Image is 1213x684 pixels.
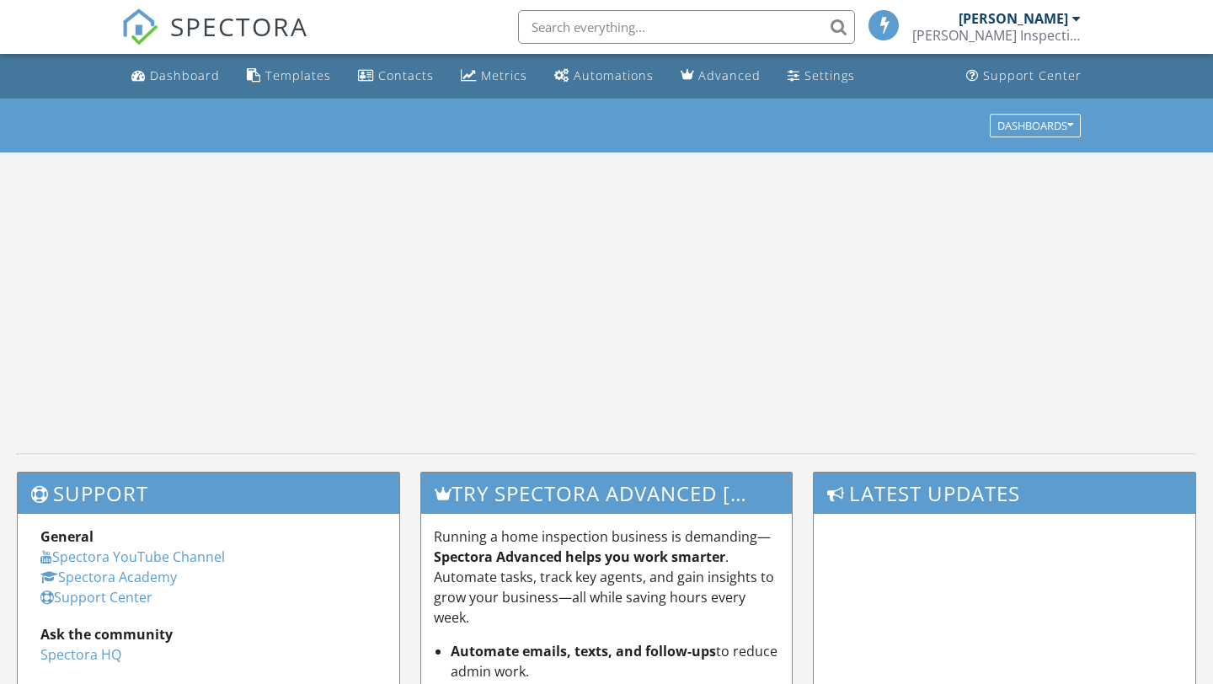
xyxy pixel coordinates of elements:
[451,642,716,660] strong: Automate emails, texts, and follow-ups
[781,61,862,92] a: Settings
[351,61,441,92] a: Contacts
[912,27,1081,44] div: Chadwick Inspection Services, LLC
[121,23,308,58] a: SPECTORA
[698,67,761,83] div: Advanced
[240,61,338,92] a: Templates
[548,61,660,92] a: Automations (Basic)
[518,10,855,44] input: Search everything...
[454,61,534,92] a: Metrics
[40,624,377,644] div: Ask the community
[574,67,654,83] div: Automations
[378,67,434,83] div: Contacts
[451,641,780,681] li: to reduce admin work.
[814,473,1195,514] h3: Latest Updates
[959,61,1088,92] a: Support Center
[959,10,1068,27] div: [PERSON_NAME]
[40,568,177,586] a: Spectora Academy
[40,645,121,664] a: Spectora HQ
[434,548,725,566] strong: Spectora Advanced helps you work smarter
[804,67,855,83] div: Settings
[40,527,94,546] strong: General
[997,120,1073,131] div: Dashboards
[674,61,767,92] a: Advanced
[983,67,1082,83] div: Support Center
[170,8,308,44] span: SPECTORA
[40,548,225,566] a: Spectora YouTube Channel
[481,67,527,83] div: Metrics
[121,8,158,45] img: The Best Home Inspection Software - Spectora
[265,67,331,83] div: Templates
[125,61,227,92] a: Dashboard
[150,67,220,83] div: Dashboard
[18,473,399,514] h3: Support
[421,473,793,514] h3: Try spectora advanced [DATE]
[434,526,780,628] p: Running a home inspection business is demanding— . Automate tasks, track key agents, and gain ins...
[990,114,1081,137] button: Dashboards
[40,588,152,607] a: Support Center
